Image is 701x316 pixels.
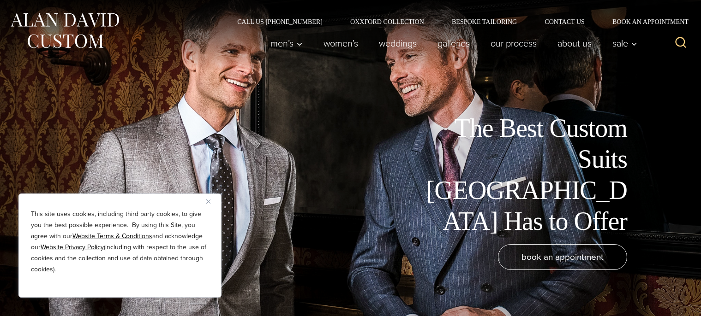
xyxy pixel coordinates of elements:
[599,18,692,25] a: Book an Appointment
[336,18,438,25] a: Oxxford Collection
[41,242,104,252] a: Website Privacy Policy
[427,34,480,53] a: Galleries
[438,18,531,25] a: Bespoke Tailoring
[223,18,336,25] a: Call Us [PHONE_NUMBER]
[480,34,547,53] a: Our Process
[270,39,303,48] span: Men’s
[531,18,599,25] a: Contact Us
[72,231,152,241] a: Website Terms & Conditions
[498,244,627,270] a: book an appointment
[206,199,210,204] img: Close
[369,34,427,53] a: weddings
[419,113,627,237] h1: The Best Custom Suits [GEOGRAPHIC_DATA] Has to Offer
[260,34,642,53] nav: Primary Navigation
[521,250,604,263] span: book an appointment
[313,34,369,53] a: Women’s
[223,18,692,25] nav: Secondary Navigation
[547,34,602,53] a: About Us
[31,209,209,275] p: This site uses cookies, including third party cookies, to give you the best possible experience. ...
[206,196,217,207] button: Close
[9,10,120,51] img: Alan David Custom
[612,39,637,48] span: Sale
[670,32,692,54] button: View Search Form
